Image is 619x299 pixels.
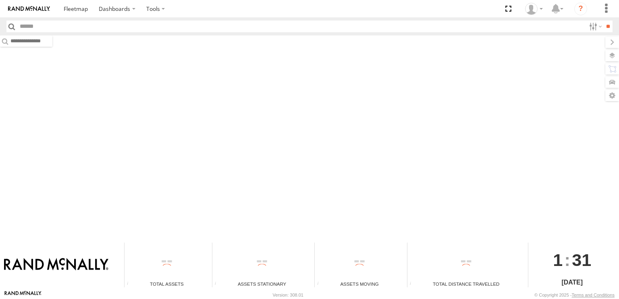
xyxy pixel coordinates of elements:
i: ? [574,2,587,15]
label: Search Filter Options [586,21,603,32]
div: [DATE] [528,278,616,287]
div: Total Assets [125,280,209,287]
a: Visit our Website [4,291,42,299]
img: Rand McNally [4,258,108,272]
img: rand-logo.svg [8,6,50,12]
div: Total number of assets current in transit. [315,281,327,287]
div: Total number of Enabled Assets [125,281,137,287]
span: 31 [572,243,591,277]
div: Total distance travelled by all assets within specified date range and applied filters [407,281,420,287]
div: Total number of assets current stationary. [212,281,224,287]
div: Assets Stationary [212,280,312,287]
div: Valeo Dash [522,3,546,15]
div: © Copyright 2025 - [534,293,615,297]
div: Assets Moving [315,280,404,287]
a: Terms and Conditions [572,293,615,297]
span: 1 [553,243,563,277]
div: Total Distance Travelled [407,280,525,287]
div: : [528,243,616,277]
label: Map Settings [605,90,619,101]
div: Version: 308.01 [273,293,303,297]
